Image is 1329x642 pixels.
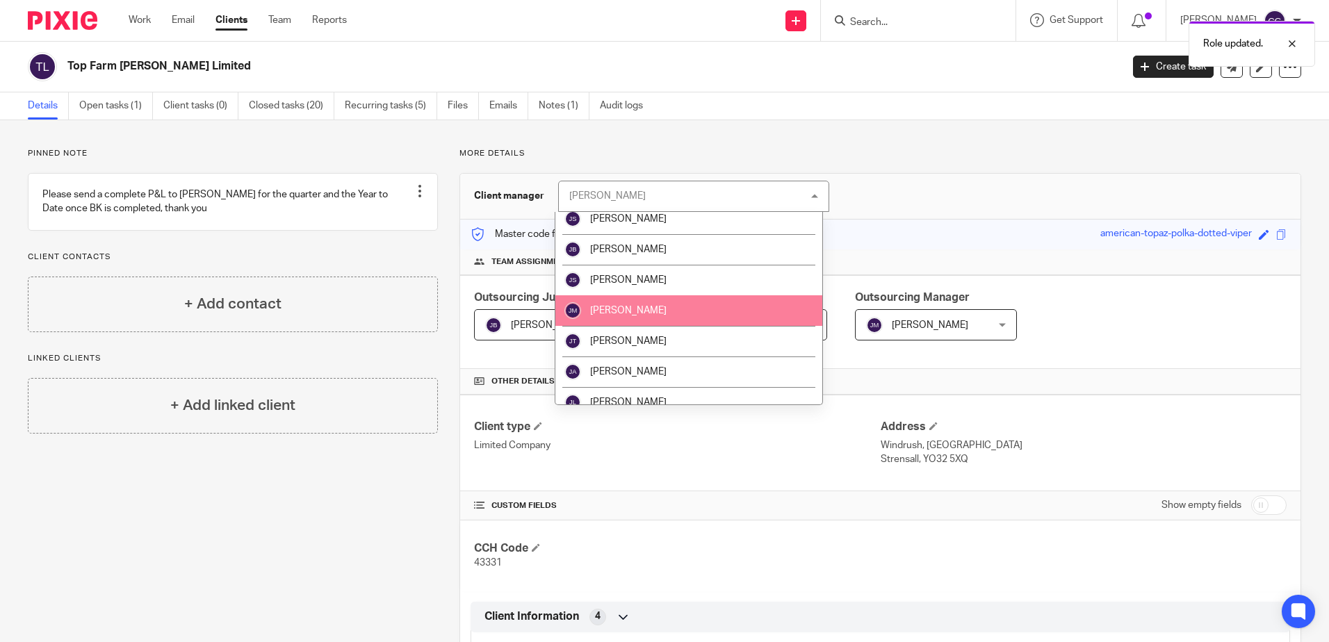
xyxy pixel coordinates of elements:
img: svg%3E [485,317,502,334]
span: Outsourcing Manager [855,292,970,303]
img: svg%3E [1264,10,1286,32]
a: Notes (1) [539,92,589,120]
span: [PERSON_NAME] [892,320,968,330]
label: Show empty fields [1161,498,1241,512]
span: [PERSON_NAME] [590,245,667,254]
span: Outsourcing Junior [474,292,576,303]
p: Master code for secure communications and files [471,227,710,241]
span: [PERSON_NAME] [590,275,667,285]
p: Role updated. [1203,37,1263,51]
a: Details [28,92,69,120]
span: [PERSON_NAME] [511,320,587,330]
a: Open tasks (1) [79,92,153,120]
span: [PERSON_NAME] [590,214,667,224]
h4: CCH Code [474,541,880,556]
span: 4 [595,609,601,623]
a: Emails [489,92,528,120]
span: Other details [491,376,555,387]
img: svg%3E [564,333,581,349]
p: Client contacts [28,252,438,263]
p: Windrush, [GEOGRAPHIC_DATA] [881,438,1287,452]
span: [PERSON_NAME] [590,367,667,377]
h3: Client manager [474,189,544,203]
p: Linked clients [28,353,438,364]
span: [PERSON_NAME] [590,397,667,407]
a: Client tasks (0) [163,92,238,120]
a: Files [448,92,479,120]
div: [PERSON_NAME] [569,191,646,201]
p: Limited Company [474,438,880,452]
span: Team assignments [491,256,574,267]
a: Reports [312,13,347,27]
h4: + Add linked client [170,395,295,416]
h2: Top Farm [PERSON_NAME] Limited [67,59,903,74]
p: Pinned note [28,148,438,159]
h4: CUSTOM FIELDS [474,500,880,511]
h4: Client type [474,420,880,434]
h4: + Add contact [184,293,282,315]
img: svg%3E [866,317,883,334]
img: svg%3E [564,241,581,258]
span: 43331 [474,558,502,568]
div: american-topaz-polka-dotted-viper [1100,227,1252,242]
span: [PERSON_NAME] [590,336,667,346]
img: Pixie [28,11,97,30]
a: Recurring tasks (5) [345,92,437,120]
a: Team [268,13,291,27]
img: svg%3E [564,302,581,319]
p: Strensall, YO32 5XQ [881,452,1287,466]
a: Work [129,13,151,27]
a: Closed tasks (20) [249,92,334,120]
span: Client Information [484,609,579,624]
a: Clients [215,13,247,27]
span: [PERSON_NAME] [590,306,667,315]
h4: Address [881,420,1287,434]
img: svg%3E [28,52,57,81]
img: svg%3E [564,211,581,227]
img: svg%3E [564,272,581,288]
p: More details [459,148,1301,159]
a: Audit logs [600,92,653,120]
img: svg%3E [564,363,581,380]
img: svg%3E [564,394,581,411]
a: Email [172,13,195,27]
a: Create task [1133,56,1214,78]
